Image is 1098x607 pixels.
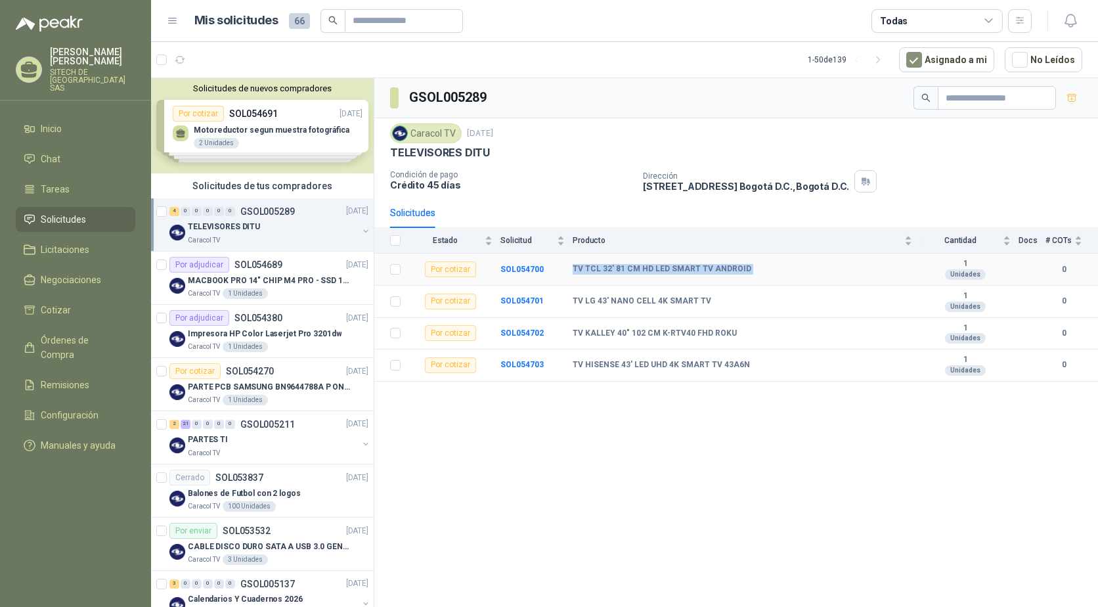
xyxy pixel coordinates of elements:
[169,438,185,453] img: Company Logo
[1045,263,1082,276] b: 0
[393,126,407,141] img: Company Logo
[1045,295,1082,307] b: 0
[41,122,62,136] span: Inicio
[16,237,135,262] a: Licitaciones
[16,403,135,428] a: Configuración
[390,179,632,191] p: Crédito 45 días
[425,294,476,309] div: Por cotizar
[234,260,282,269] p: SOL054689
[203,207,213,216] div: 0
[808,49,889,70] div: 1 - 50 de 139
[346,206,368,218] p: [DATE]
[169,384,185,400] img: Company Logo
[945,269,986,280] div: Unidades
[225,579,235,589] div: 0
[169,204,371,246] a: 4 0 0 0 0 0 GSOL005289[DATE] Company LogoTELEVISORES DITUCaracol TV
[192,207,202,216] div: 0
[328,16,338,25] span: search
[203,579,213,589] div: 0
[573,360,750,371] b: TV HISENSE 43' LED UHD 4K SMART TV 43A6N
[945,302,986,312] div: Unidades
[151,464,374,518] a: CerradoSOL053837[DATE] Company LogoBalones de Futbol con 2 logosCaracol TV100 Unidades
[573,296,711,307] b: TV LG 43' NANO CELL 4K SMART TV
[16,207,135,232] a: Solicitudes
[16,433,135,458] a: Manuales y ayuda
[188,328,341,340] p: Impresora HP Color Laserjet Pro 3201dw
[500,296,544,305] b: SOL054701
[169,491,185,506] img: Company Logo
[169,257,229,273] div: Por adjudicar
[225,207,235,216] div: 0
[573,236,902,245] span: Producto
[188,342,220,352] p: Caracol TV
[188,395,220,405] p: Caracol TV
[169,416,371,459] a: 2 21 0 0 0 0 GSOL005211[DATE] Company LogoPARTES TICaracol TV
[41,273,101,287] span: Negociaciones
[240,207,295,216] p: GSOL005289
[223,526,271,535] p: SOL053532
[41,303,71,317] span: Cotizar
[151,358,374,411] a: Por cotizarSOL054270[DATE] Company LogoPARTE PCB SAMSUNG BN9644788A P ONECONNECaracol TV1 Unidades
[16,16,83,32] img: Logo peakr
[920,228,1019,254] th: Cantidad
[194,11,278,30] h1: Mis solicitudes
[223,342,268,352] div: 1 Unidades
[41,408,99,422] span: Configuración
[151,518,374,571] a: Por enviarSOL053532[DATE] Company LogoCABLE DISCO DURO SATA A USB 3.0 GENERICOCaracol TV3 Unidades
[500,328,544,338] b: SOL054702
[188,554,220,565] p: Caracol TV
[390,170,632,179] p: Condición de pago
[346,472,368,484] p: [DATE]
[188,448,220,459] p: Caracol TV
[425,357,476,373] div: Por cotizar
[500,360,544,369] a: SOL054703
[214,420,224,429] div: 0
[192,579,202,589] div: 0
[225,420,235,429] div: 0
[188,594,303,606] p: Calendarios Y Cuadernos 2026
[188,275,351,287] p: MACBOOK PRO 14" CHIP M4 PRO - SSD 1TB RAM 24GB
[1045,228,1098,254] th: # COTs
[16,372,135,397] a: Remisiones
[16,116,135,141] a: Inicio
[16,177,135,202] a: Tareas
[573,328,737,339] b: TV KALLEY 40" 102 CM K-RTV40 FHD ROKU
[41,182,70,196] span: Tareas
[169,225,185,240] img: Company Logo
[16,298,135,323] a: Cotizar
[409,87,489,108] h3: GSOL005289
[223,395,268,405] div: 1 Unidades
[41,378,89,392] span: Remisiones
[151,252,374,305] a: Por adjudicarSOL054689[DATE] Company LogoMACBOOK PRO 14" CHIP M4 PRO - SSD 1TB RAM 24GBCaracol TV...
[920,355,1011,365] b: 1
[188,487,301,500] p: Balones de Futbol con 2 logos
[169,331,185,347] img: Company Logo
[169,544,185,560] img: Company Logo
[1045,359,1082,371] b: 0
[41,438,116,453] span: Manuales y ayuda
[215,473,263,482] p: SOL053837
[920,259,1011,269] b: 1
[188,381,351,393] p: PARTE PCB SAMSUNG BN9644788A P ONECONNE
[880,14,908,28] div: Todas
[169,470,210,485] div: Cerrado
[181,420,190,429] div: 21
[920,291,1011,302] b: 1
[223,501,276,512] div: 100 Unidades
[188,501,220,512] p: Caracol TV
[16,267,135,292] a: Negociaciones
[240,579,295,589] p: GSOL005137
[169,420,179,429] div: 2
[41,152,60,166] span: Chat
[1005,47,1082,72] button: No Leídos
[169,363,221,379] div: Por cotizar
[500,236,554,245] span: Solicitud
[16,328,135,367] a: Órdenes de Compra
[169,523,217,539] div: Por enviar
[500,265,544,274] a: SOL054700
[50,68,135,92] p: SITECH DE [GEOGRAPHIC_DATA] SAS
[156,83,368,93] button: Solicitudes de nuevos compradores
[151,305,374,358] a: Por adjudicarSOL054380[DATE] Company LogoImpresora HP Color Laserjet Pro 3201dwCaracol TV1 Unidades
